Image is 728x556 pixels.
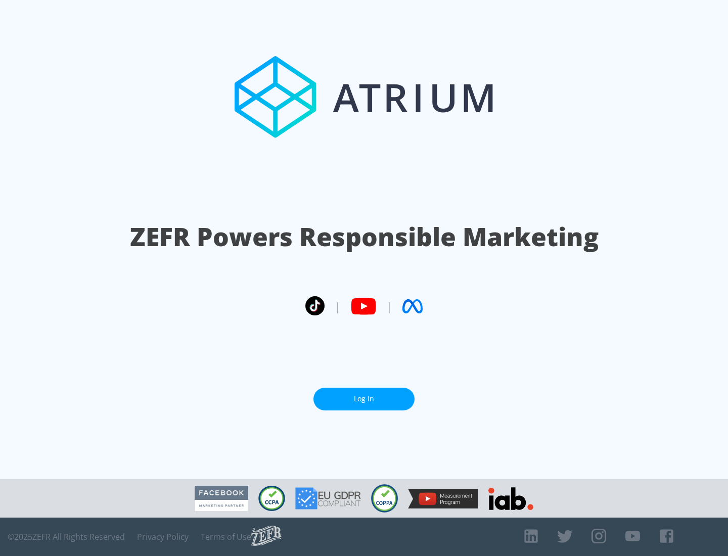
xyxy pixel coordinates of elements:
a: Log In [313,388,415,410]
img: IAB [488,487,533,510]
span: © 2025 ZEFR All Rights Reserved [8,532,125,542]
img: YouTube Measurement Program [408,489,478,508]
span: | [386,299,392,314]
img: CCPA Compliant [258,486,285,511]
img: GDPR Compliant [295,487,361,509]
span: | [335,299,341,314]
img: Facebook Marketing Partner [195,486,248,512]
a: Terms of Use [201,532,251,542]
a: Privacy Policy [137,532,189,542]
img: COPPA Compliant [371,484,398,513]
h1: ZEFR Powers Responsible Marketing [130,219,599,254]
